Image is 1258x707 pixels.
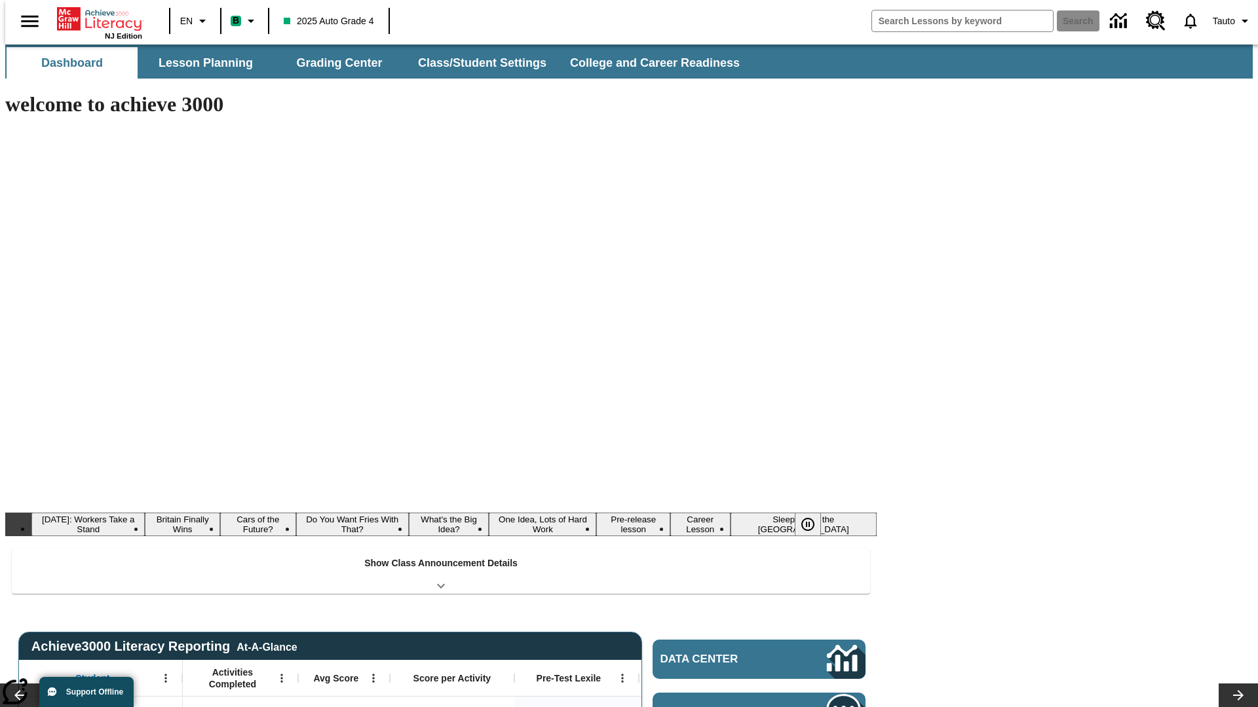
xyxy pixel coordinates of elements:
[653,640,866,679] a: Data Center
[57,5,142,40] div: Home
[31,639,297,654] span: Achieve3000 Literacy Reporting
[596,513,670,536] button: Slide 7 Pre-release lesson
[284,14,374,28] span: 2025 Auto Grade 4
[272,668,292,688] button: Open Menu
[1138,3,1173,39] a: Resource Center, Will open in new tab
[413,672,491,684] span: Score per Activity
[731,513,877,536] button: Slide 9 Sleepless in the Animal Kingdom
[489,513,596,536] button: Slide 6 One Idea, Lots of Hard Work
[225,9,264,33] button: Boost Class color is mint green. Change class color
[1102,3,1138,39] a: Data Center
[364,668,383,688] button: Open Menu
[795,513,834,536] div: Pause
[274,47,405,79] button: Grading Center
[5,45,1253,79] div: SubNavbar
[145,513,219,536] button: Slide 2 Britain Finally Wins
[233,12,239,29] span: B
[1219,683,1258,707] button: Lesson carousel, Next
[296,513,409,536] button: Slide 4 Do You Want Fries With That?
[409,513,489,536] button: Slide 5 What's the Big Idea?
[5,47,752,79] div: SubNavbar
[105,32,142,40] span: NJ Edition
[313,672,358,684] span: Avg Score
[1213,14,1235,28] span: Tauto
[12,549,870,594] div: Show Class Announcement Details
[156,668,176,688] button: Open Menu
[670,513,731,536] button: Slide 8 Career Lesson
[795,513,821,536] button: Pause
[39,677,134,707] button: Support Offline
[189,666,276,690] span: Activities Completed
[1208,9,1258,33] button: Profile/Settings
[220,513,296,536] button: Slide 3 Cars of the Future?
[560,47,750,79] button: College and Career Readiness
[613,668,632,688] button: Open Menu
[872,10,1053,31] input: search field
[364,556,518,570] p: Show Class Announcement Details
[537,672,601,684] span: Pre-Test Lexile
[75,672,109,684] span: Student
[140,47,271,79] button: Lesson Planning
[31,513,145,536] button: Slide 1 Labor Day: Workers Take a Stand
[1173,4,1208,38] a: Notifications
[66,687,123,697] span: Support Offline
[660,653,783,666] span: Data Center
[237,639,297,653] div: At-A-Glance
[408,47,557,79] button: Class/Student Settings
[5,92,877,117] h1: welcome to achieve 3000
[10,2,49,41] button: Open side menu
[57,6,142,32] a: Home
[7,47,138,79] button: Dashboard
[174,9,216,33] button: Language: EN, Select a language
[180,14,193,28] span: EN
